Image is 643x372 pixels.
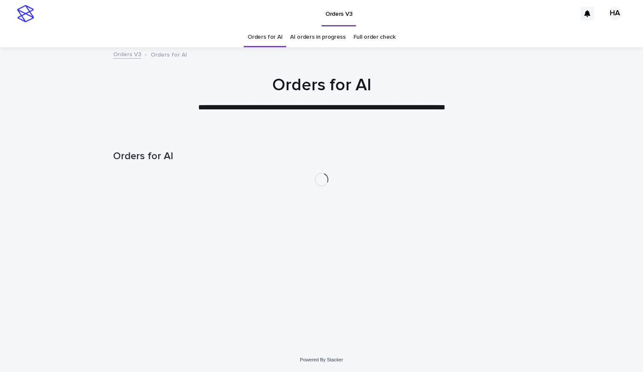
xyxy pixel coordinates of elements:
a: Orders V3 [113,49,141,59]
a: Orders for AI [248,27,282,47]
h1: Orders for AI [113,150,530,163]
a: AI orders in progress [290,27,346,47]
div: HA [608,7,622,20]
a: Full order check [353,27,395,47]
a: Powered By Stacker [300,357,343,362]
img: stacker-logo-s-only.png [17,5,34,22]
p: Orders for AI [151,49,187,59]
h1: Orders for AI [113,75,530,95]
